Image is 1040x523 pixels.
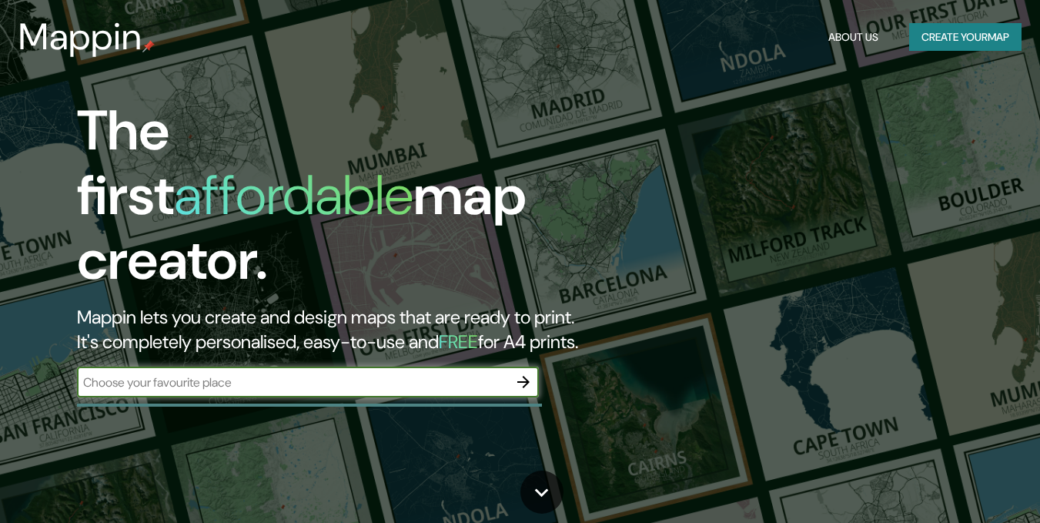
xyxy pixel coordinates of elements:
button: About Us [822,23,885,52]
h1: The first map creator. [77,99,597,305]
h5: FREE [439,330,478,354]
h1: affordable [174,159,413,231]
input: Choose your favourite place [77,374,508,391]
img: mappin-pin [142,40,155,52]
button: Create yourmap [909,23,1022,52]
h3: Mappin [18,15,142,59]
h2: Mappin lets you create and design maps that are ready to print. It's completely personalised, eas... [77,305,597,354]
